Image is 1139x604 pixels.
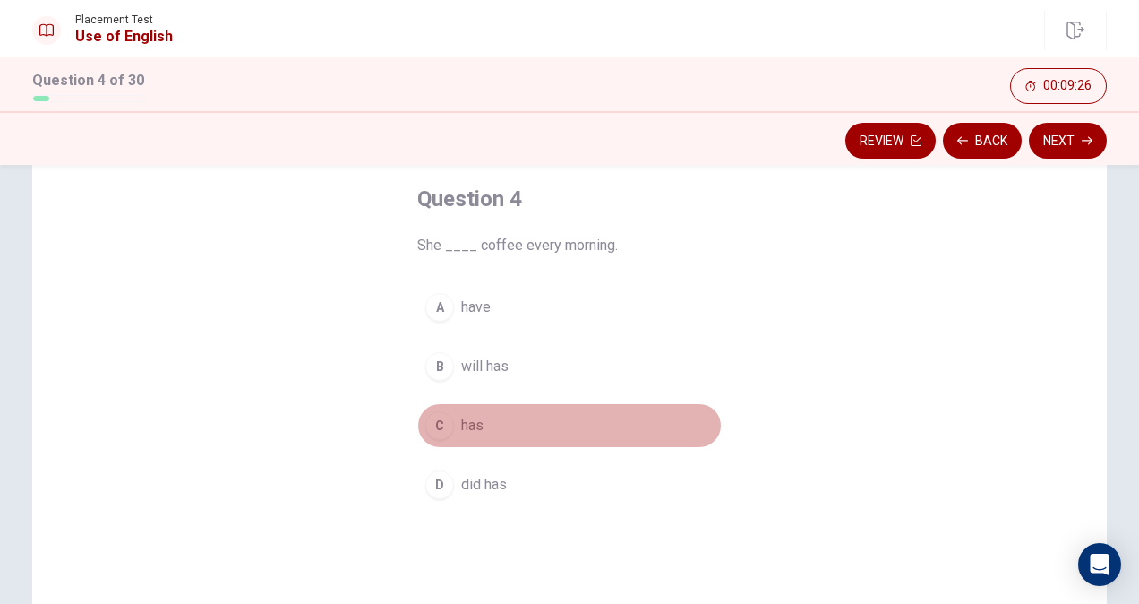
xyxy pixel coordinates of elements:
div: A [425,293,454,322]
span: will has [461,356,509,377]
div: D [425,470,454,499]
button: 00:09:26 [1010,68,1107,104]
h1: Use of English [75,26,173,47]
div: B [425,352,454,381]
button: Review [845,123,936,159]
button: Next [1029,123,1107,159]
button: Ddid has [417,462,722,507]
span: She ____ coffee every morning. [417,235,722,256]
div: Open Intercom Messenger [1078,543,1121,586]
span: Placement Test [75,13,173,26]
button: Bwill has [417,344,722,389]
span: has [461,415,484,436]
h1: Question 4 of 30 [32,70,147,91]
button: Back [943,123,1022,159]
h4: Question 4 [417,185,722,213]
span: did has [461,474,507,496]
button: Chas [417,403,722,448]
span: have [461,297,491,318]
span: 00:09:26 [1043,79,1092,93]
div: C [425,411,454,440]
button: Ahave [417,285,722,330]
